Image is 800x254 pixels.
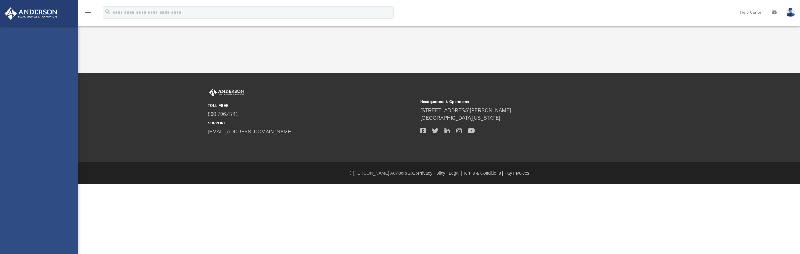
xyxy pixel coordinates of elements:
[3,7,59,20] img: Anderson Advisors Platinum Portal
[420,108,511,113] a: [STREET_ADDRESS][PERSON_NAME]
[420,115,500,121] a: [GEOGRAPHIC_DATA][US_STATE]
[84,9,92,16] i: menu
[463,171,503,176] a: Terms & Conditions |
[78,170,800,177] div: © [PERSON_NAME] Advisors 2025
[208,103,416,108] small: TOLL FREE
[504,171,529,176] a: Pay Invoices
[418,171,448,176] a: Privacy Policy |
[786,8,795,17] img: User Pic
[208,120,416,126] small: SUPPORT
[208,88,245,97] img: Anderson Advisors Platinum Portal
[208,129,292,134] a: [EMAIL_ADDRESS][DOMAIN_NAME]
[449,171,462,176] a: Legal |
[104,8,111,15] i: search
[84,12,92,16] a: menu
[420,99,628,105] small: Headquarters & Operations
[208,112,238,117] a: 800.706.4741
